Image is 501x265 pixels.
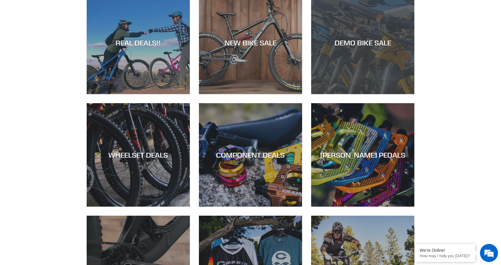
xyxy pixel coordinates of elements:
[7,33,16,42] div: Navigation go back
[87,103,190,206] a: WHEELSET DEALS
[99,3,113,17] div: Minimize live chat window
[87,38,190,47] div: REAL DEALS!!
[311,151,414,159] div: [PERSON_NAME] PEDALS
[199,151,302,159] div: COMPONENT DEALS
[420,248,471,253] div: We're Online!
[199,38,302,47] div: NEW BIKE SALE
[311,103,414,206] a: [PERSON_NAME] PEDALS
[40,34,110,42] div: Chat with us now
[35,76,83,137] span: We're online!
[87,151,190,159] div: WHEELSET DEALS
[3,164,115,185] textarea: Type your message and hit 'Enter'
[199,103,302,206] a: COMPONENT DEALS
[311,38,414,47] div: DEMO BIKE SALE
[420,254,471,258] p: How may I help you today?
[19,30,34,45] img: d_696896380_company_1647369064580_696896380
